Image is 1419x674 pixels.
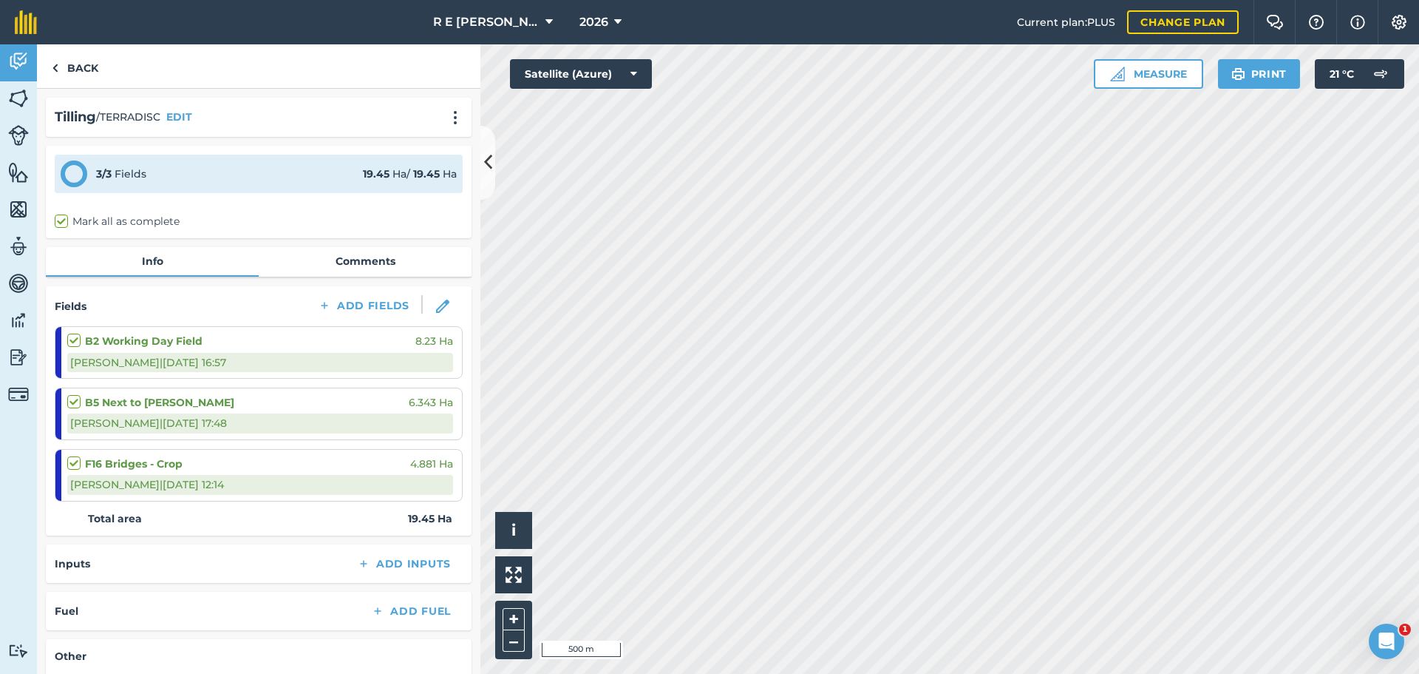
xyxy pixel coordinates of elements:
[503,630,525,652] button: –
[8,235,29,257] img: svg+xml;base64,PD94bWwgdmVyc2lvbj0iMS4wIiBlbmNvZGluZz0idXRmLTgiPz4KPCEtLSBHZW5lcmF0b3I6IEFkb2JlIE...
[8,161,29,183] img: svg+xml;base64,PHN2ZyB4bWxucz0iaHR0cDovL3d3dy53My5vcmcvMjAwMC9zdmciIHdpZHRoPSI1NiIgaGVpZ2h0PSI2MC...
[67,475,453,494] div: [PERSON_NAME] | [DATE] 12:14
[8,309,29,331] img: svg+xml;base64,PD94bWwgdmVyc2lvbj0iMS4wIiBlbmNvZGluZz0idXRmLTgiPz4KPCEtLSBHZW5lcmF0b3I6IEFkb2JlIE...
[495,512,532,549] button: i
[85,333,203,349] strong: B2 Working Day Field
[1231,65,1245,83] img: svg+xml;base64,PHN2ZyB4bWxucz0iaHR0cDovL3d3dy53My5vcmcvMjAwMC9zdmciIHdpZHRoPSIxOSIgaGVpZ2h0PSIyNC...
[1218,59,1301,89] button: Print
[8,384,29,405] img: svg+xml;base64,PD94bWwgdmVyc2lvbj0iMS4wIiBlbmNvZGluZz0idXRmLTgiPz4KPCEtLSBHZW5lcmF0b3I6IEFkb2JlIE...
[1390,15,1408,30] img: A cog icon
[55,107,96,128] h2: Tilling
[259,247,472,275] a: Comments
[409,394,453,411] span: 6.343 Ha
[8,644,29,658] img: svg+xml;base64,PD94bWwgdmVyc2lvbj0iMS4wIiBlbmNvZGluZz0idXRmLTgiPz4KPCEtLSBHZW5lcmF0b3I6IEFkb2JlIE...
[436,300,449,313] img: svg+xml;base64,PHN2ZyB3aWR0aD0iMTgiIGhlaWdodD0iMTgiIHZpZXdCb3g9IjAgMCAxOCAxOCIgZmlsbD0ibm9uZSIgeG...
[96,166,146,182] div: Fields
[306,295,421,316] button: Add Fields
[85,456,183,472] strong: F16 Bridges - Crop
[67,414,453,433] div: [PERSON_NAME] | [DATE] 17:48
[1307,15,1325,30] img: A question mark icon
[503,608,525,630] button: +
[8,272,29,294] img: svg+xml;base64,PD94bWwgdmVyc2lvbj0iMS4wIiBlbmNvZGluZz0idXRmLTgiPz4KPCEtLSBHZW5lcmF0b3I6IEFkb2JlIE...
[8,87,29,109] img: svg+xml;base64,PHN2ZyB4bWxucz0iaHR0cDovL3d3dy53My5vcmcvMjAwMC9zdmciIHdpZHRoPSI1NiIgaGVpZ2h0PSI2MC...
[510,59,652,89] button: Satellite (Azure)
[15,10,37,34] img: fieldmargin Logo
[8,50,29,73] img: svg+xml;base64,PD94bWwgdmVyc2lvbj0iMS4wIiBlbmNvZGluZz0idXRmLTgiPz4KPCEtLSBHZW5lcmF0b3I6IEFkb2JlIE...
[67,353,453,372] div: [PERSON_NAME] | [DATE] 16:57
[415,333,453,349] span: 8.23 Ha
[55,214,180,229] label: Mark all as complete
[410,456,453,472] span: 4.881 Ha
[55,556,90,572] h4: Inputs
[37,44,113,88] a: Back
[1266,15,1284,30] img: Two speech bubbles overlapping with the left bubble in the forefront
[1350,13,1365,31] img: svg+xml;base64,PHN2ZyB4bWxucz0iaHR0cDovL3d3dy53My5vcmcvMjAwMC9zdmciIHdpZHRoPSIxNyIgaGVpZ2h0PSIxNy...
[96,167,112,181] strong: 3 / 3
[345,553,463,574] button: Add Inputs
[96,109,160,125] span: / TERRADISC
[1369,624,1404,659] iframe: Intercom live chat
[8,125,29,146] img: svg+xml;base64,PD94bWwgdmVyc2lvbj0iMS4wIiBlbmNvZGluZz0idXRmLTgiPz4KPCEtLSBHZW5lcmF0b3I6IEFkb2JlIE...
[1330,59,1354,89] span: 21 ° C
[579,13,608,31] span: 2026
[1366,59,1395,89] img: svg+xml;base64,PD94bWwgdmVyc2lvbj0iMS4wIiBlbmNvZGluZz0idXRmLTgiPz4KPCEtLSBHZW5lcmF0b3I6IEFkb2JlIE...
[408,510,452,527] strong: 19.45 Ha
[52,59,58,77] img: svg+xml;base64,PHN2ZyB4bWxucz0iaHR0cDovL3d3dy53My5vcmcvMjAwMC9zdmciIHdpZHRoPSI5IiBoZWlnaHQ9IjI0Ii...
[55,648,463,664] h4: Other
[46,247,259,275] a: Info
[55,298,86,314] h4: Fields
[359,601,463,621] button: Add Fuel
[433,13,540,31] span: R E [PERSON_NAME]
[1094,59,1203,89] button: Measure
[85,394,234,411] strong: B5 Next to [PERSON_NAME]
[8,346,29,368] img: svg+xml;base64,PD94bWwgdmVyc2lvbj0iMS4wIiBlbmNvZGluZz0idXRmLTgiPz4KPCEtLSBHZW5lcmF0b3I6IEFkb2JlIE...
[1110,67,1125,81] img: Ruler icon
[363,167,389,181] strong: 19.45
[1315,59,1404,89] button: 21 °C
[8,198,29,220] img: svg+xml;base64,PHN2ZyB4bWxucz0iaHR0cDovL3d3dy53My5vcmcvMjAwMC9zdmciIHdpZHRoPSI1NiIgaGVpZ2h0PSI2MC...
[506,567,522,583] img: Four arrows, one pointing top left, one top right, one bottom right and the last bottom left
[363,166,457,182] div: Ha / Ha
[55,603,78,619] h4: Fuel
[511,521,516,539] span: i
[1399,624,1411,636] span: 1
[413,167,440,181] strong: 19.45
[88,510,142,527] strong: Total area
[446,110,464,125] img: svg+xml;base64,PHN2ZyB4bWxucz0iaHR0cDovL3d3dy53My5vcmcvMjAwMC9zdmciIHdpZHRoPSIyMCIgaGVpZ2h0PSIyNC...
[1017,14,1115,30] span: Current plan : PLUS
[1127,10,1239,34] a: Change plan
[166,109,192,125] button: EDIT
